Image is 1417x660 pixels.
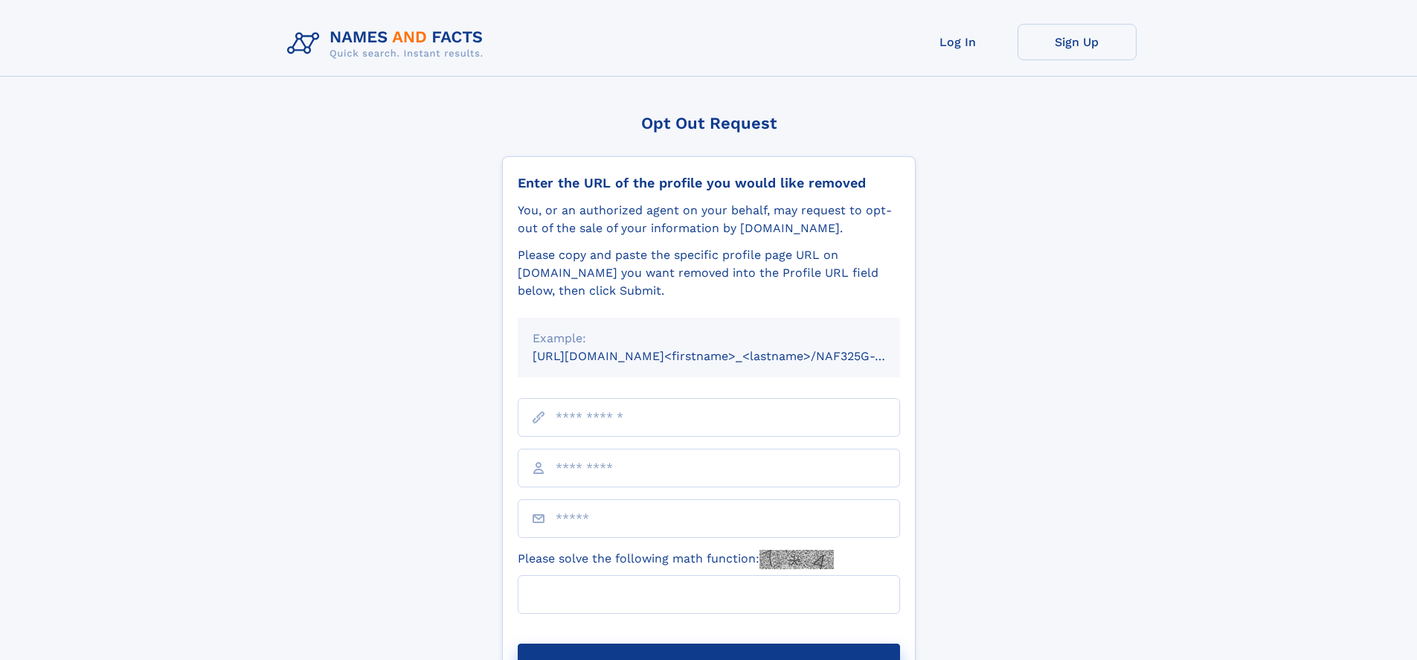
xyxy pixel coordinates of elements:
[281,24,495,64] img: Logo Names and Facts
[518,550,834,569] label: Please solve the following math function:
[502,114,916,132] div: Opt Out Request
[1018,24,1137,60] a: Sign Up
[533,330,885,347] div: Example:
[899,24,1018,60] a: Log In
[518,202,900,237] div: You, or an authorized agent on your behalf, may request to opt-out of the sale of your informatio...
[518,246,900,300] div: Please copy and paste the specific profile page URL on [DOMAIN_NAME] you want removed into the Pr...
[533,349,928,363] small: [URL][DOMAIN_NAME]<firstname>_<lastname>/NAF325G-xxxxxxxx
[518,175,900,191] div: Enter the URL of the profile you would like removed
